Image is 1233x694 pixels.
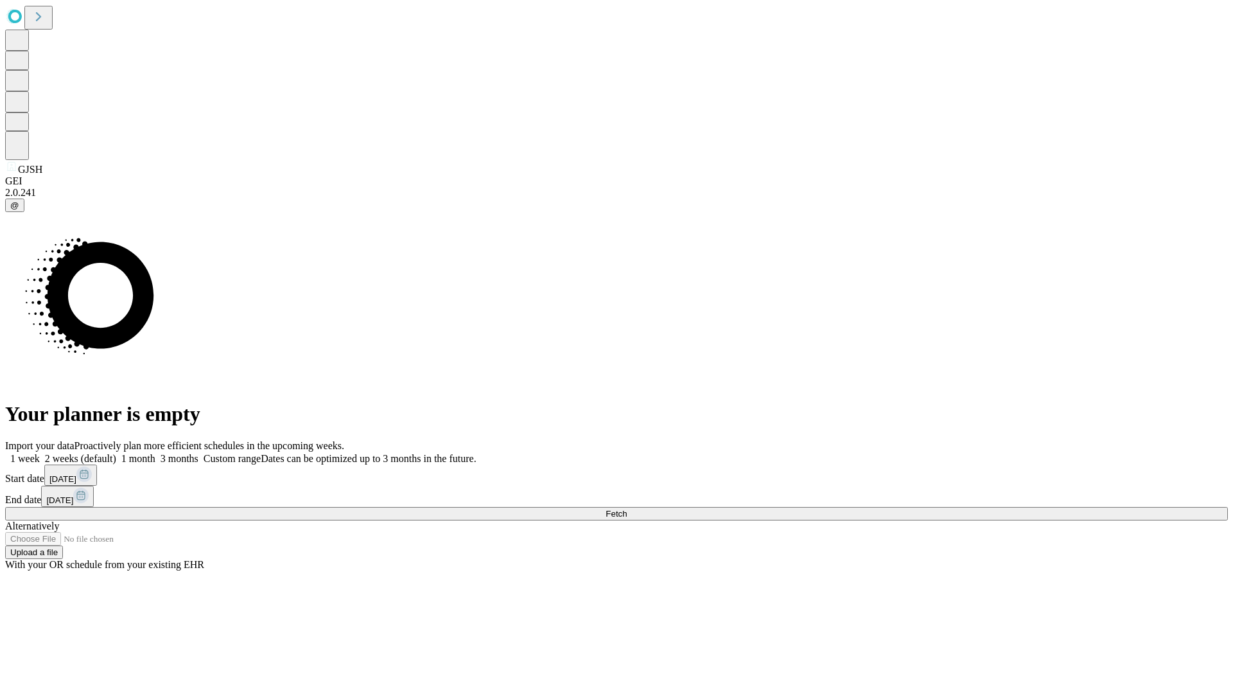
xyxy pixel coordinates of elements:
div: GEI [5,175,1228,187]
button: [DATE] [44,465,97,486]
span: GJSH [18,164,42,175]
button: Upload a file [5,546,63,559]
button: @ [5,199,24,212]
span: Custom range [204,453,261,464]
div: 2.0.241 [5,187,1228,199]
span: 1 month [121,453,155,464]
h1: Your planner is empty [5,402,1228,426]
span: @ [10,200,19,210]
span: 2 weeks (default) [45,453,116,464]
span: [DATE] [46,495,73,505]
span: Proactively plan more efficient schedules in the upcoming weeks. [74,440,344,451]
span: Fetch [606,509,627,519]
button: [DATE] [41,486,94,507]
span: 1 week [10,453,40,464]
div: Start date [5,465,1228,486]
span: Dates can be optimized up to 3 months in the future. [261,453,476,464]
span: 3 months [161,453,198,464]
span: With your OR schedule from your existing EHR [5,559,204,570]
button: Fetch [5,507,1228,520]
span: Import your data [5,440,74,451]
span: Alternatively [5,520,59,531]
div: End date [5,486,1228,507]
span: [DATE] [49,474,76,484]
